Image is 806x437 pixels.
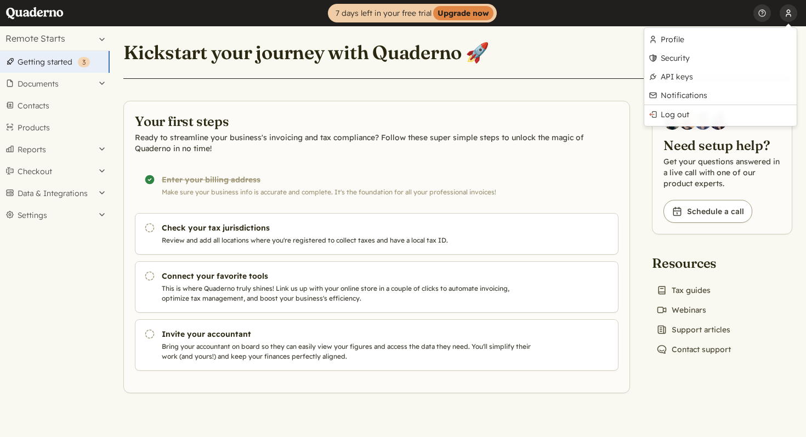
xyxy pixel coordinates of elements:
[644,30,797,49] a: Profile
[135,261,618,313] a: Connect your favorite tools This is where Quaderno truly shines! Link us up with your online stor...
[162,235,536,245] p: Review and add all locations where you're registered to collect taxes and have a local tax ID.
[652,342,735,357] a: Contact support
[135,213,618,255] a: Check your tax jurisdictions Review and add all locations where you're registered to collect taxe...
[652,254,735,272] h2: Resources
[135,319,618,371] a: Invite your accountant Bring your accountant on board so they can easily view your figures and ac...
[328,4,497,22] a: 7 days left in your free trialUpgrade now
[663,200,752,223] a: Schedule a call
[162,329,536,340] h3: Invite your accountant
[123,41,489,65] h1: Kickstart your journey with Quaderno 🚀
[162,284,536,303] p: This is where Quaderno truly shines! Link us up with your online store in a couple of clicks to a...
[644,49,797,67] a: Security
[663,156,781,189] p: Get your questions answered in a live call with one of our product experts.
[644,67,797,86] a: API keys
[162,222,536,233] h3: Check your tax jurisdictions
[652,322,735,337] a: Support articles
[135,112,618,130] h2: Your first steps
[652,302,711,318] a: Webinars
[644,86,797,105] a: Notifications
[82,58,86,66] span: 3
[135,132,618,154] p: Ready to streamline your business's invoicing and tax compliance? Follow these super simple steps...
[433,6,493,20] strong: Upgrade now
[644,105,797,124] a: Log out
[663,136,781,154] h2: Need setup help?
[652,283,715,298] a: Tax guides
[162,342,536,361] p: Bring your accountant on board so they can easily view your figures and access the data they need...
[162,271,536,281] h3: Connect your favorite tools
